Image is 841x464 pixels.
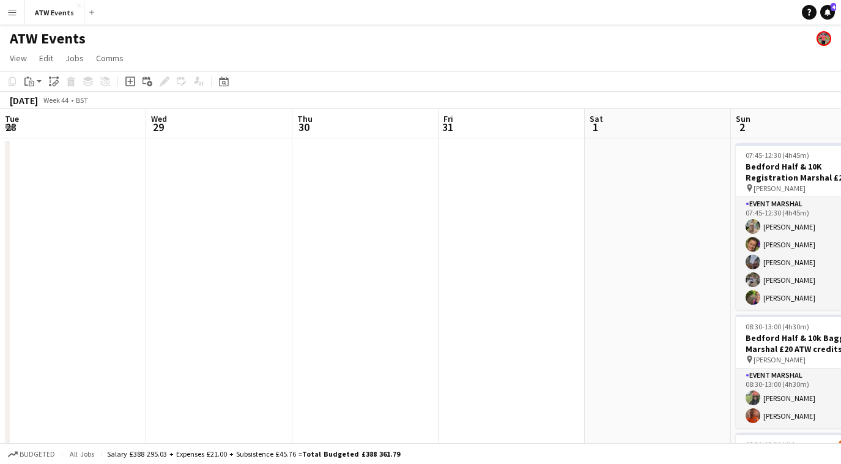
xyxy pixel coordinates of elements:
[34,50,58,66] a: Edit
[746,151,809,160] span: 07:45-12:30 (4h45m)
[91,50,128,66] a: Comms
[302,449,400,458] span: Total Budgeted £388 361.79
[20,450,55,458] span: Budgeted
[6,447,57,461] button: Budgeted
[831,3,836,11] span: 4
[65,53,84,64] span: Jobs
[297,113,313,124] span: Thu
[746,322,809,331] span: 08:30-13:00 (4h30m)
[817,31,831,46] app-user-avatar: ATW Racemakers
[736,113,750,124] span: Sun
[107,449,400,458] div: Salary £388 295.03 + Expenses £21.00 + Subsistence £45.76 =
[25,1,84,24] button: ATW Events
[754,355,806,364] span: [PERSON_NAME]
[588,120,603,134] span: 1
[67,449,97,458] span: All jobs
[5,113,19,124] span: Tue
[3,120,19,134] span: 28
[151,113,167,124] span: Wed
[746,440,795,449] span: 08:30-12:30 (4h)
[10,29,86,48] h1: ATW Events
[39,53,53,64] span: Edit
[443,113,453,124] span: Fri
[754,184,806,193] span: [PERSON_NAME]
[149,120,167,134] span: 29
[61,50,89,66] a: Jobs
[734,120,750,134] span: 2
[590,113,603,124] span: Sat
[76,95,88,105] div: BST
[10,53,27,64] span: View
[820,5,835,20] a: 4
[96,53,124,64] span: Comms
[40,95,71,105] span: Week 44
[10,94,38,107] div: [DATE]
[295,120,313,134] span: 30
[442,120,453,134] span: 31
[5,50,32,66] a: View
